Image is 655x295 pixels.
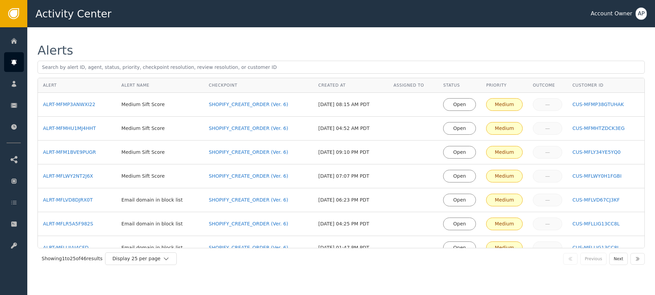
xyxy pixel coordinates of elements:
div: Checkpoint [209,82,308,88]
a: ALRT-MFMHU1MJ4HHT [43,125,111,132]
td: [DATE] 09:10 PM PDT [313,141,389,164]
td: [DATE] 01:47 PM PDT [313,236,389,260]
a: SHOPIFY_CREATE_ORDER (Ver. 6) [209,196,308,204]
td: [DATE] 08:15 AM PDT [313,93,389,117]
div: Email domain in block list [121,244,199,251]
div: Open [448,196,471,204]
div: — [537,125,558,132]
div: Email domain in block list [121,220,199,227]
div: Alert Name [121,82,199,88]
a: CUS-MFLWY0H1FGBI [572,173,639,180]
a: CUS-MFMP38GTUHAK [572,101,639,108]
button: Display 25 per page [105,252,177,265]
div: Medium [491,173,518,180]
div: Open [448,244,471,251]
a: CUS-MFLY34YE5YQ0 [572,149,639,156]
div: — [537,244,558,251]
div: Customer ID [572,82,639,88]
div: Medium Sift Score [121,173,199,180]
button: AP [636,8,647,20]
div: Open [448,220,471,227]
a: ALRT-MFLR5A5F982S [43,220,111,227]
div: — [537,220,558,227]
button: Next [609,253,628,265]
div: Open [448,173,471,180]
div: Medium Sift Score [121,125,199,132]
div: Alerts [38,44,73,57]
div: Assigned To [393,82,433,88]
td: [DATE] 04:25 PM PDT [313,212,389,236]
a: ALRT-MFLWY2NT2J6X [43,173,111,180]
div: Alert [43,82,111,88]
div: Created At [318,82,383,88]
div: Display 25 per page [112,255,163,262]
td: [DATE] 07:07 PM PDT [313,164,389,188]
div: Medium Sift Score [121,149,199,156]
div: — [537,101,558,108]
a: CUS-MFLVD67CJ3KF [572,196,639,204]
a: CUS-MFLLIG13CC8L [572,244,639,251]
div: Email domain in block list [121,196,199,204]
div: Open [448,125,471,132]
a: SHOPIFY_CREATE_ORDER (Ver. 6) [209,101,308,108]
div: Medium [491,244,518,251]
a: ALRT-MFM1BVE9PUGR [43,149,111,156]
input: Search by alert ID, agent, status, priority, checkpoint resolution, review resolution, or custome... [38,61,645,74]
div: Medium [491,220,518,227]
div: Medium [491,149,518,156]
div: — [537,173,558,180]
a: CUS-MFMHTZDCK3EG [572,125,639,132]
div: Open [448,101,471,108]
div: Medium [491,101,518,108]
div: Open [448,149,471,156]
a: SHOPIFY_CREATE_ORDER (Ver. 6) [209,244,308,251]
div: — [537,149,558,156]
a: ALRT-MFMP3ANWXI22 [43,101,111,108]
td: [DATE] 06:23 PM PDT [313,188,389,212]
div: — [537,196,558,204]
a: SHOPIFY_CREATE_ORDER (Ver. 6) [209,220,308,227]
div: Medium [491,196,518,204]
a: SHOPIFY_CREATE_ORDER (Ver. 6) [209,173,308,180]
a: ALRT-MFLLIIAJ4CFD [43,244,111,251]
a: CUS-MFLLIG13CC8L [572,220,639,227]
div: Priority [486,82,523,88]
div: Status [443,82,476,88]
a: SHOPIFY_CREATE_ORDER (Ver. 6) [209,149,308,156]
div: Outcome [533,82,562,88]
span: Activity Center [35,6,112,21]
div: Medium [491,125,518,132]
a: SHOPIFY_CREATE_ORDER (Ver. 6) [209,125,308,132]
div: Medium Sift Score [121,101,199,108]
div: Account Owner [591,10,632,18]
td: [DATE] 04:52 AM PDT [313,117,389,141]
a: ALRT-MFLVD8DJRX0T [43,196,111,204]
div: Showing 1 to 25 of 46 results [42,255,102,262]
